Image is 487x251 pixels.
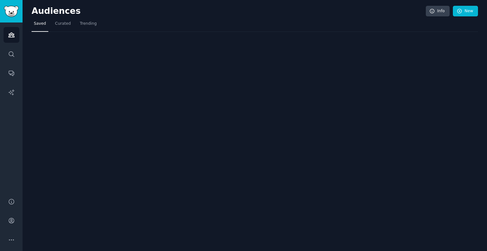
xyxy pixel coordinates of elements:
[32,19,48,32] a: Saved
[78,19,99,32] a: Trending
[32,6,426,16] h2: Audiences
[55,21,71,27] span: Curated
[34,21,46,27] span: Saved
[80,21,97,27] span: Trending
[426,6,450,17] a: Info
[53,19,73,32] a: Curated
[4,6,19,17] img: GummySearch logo
[453,6,478,17] a: New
